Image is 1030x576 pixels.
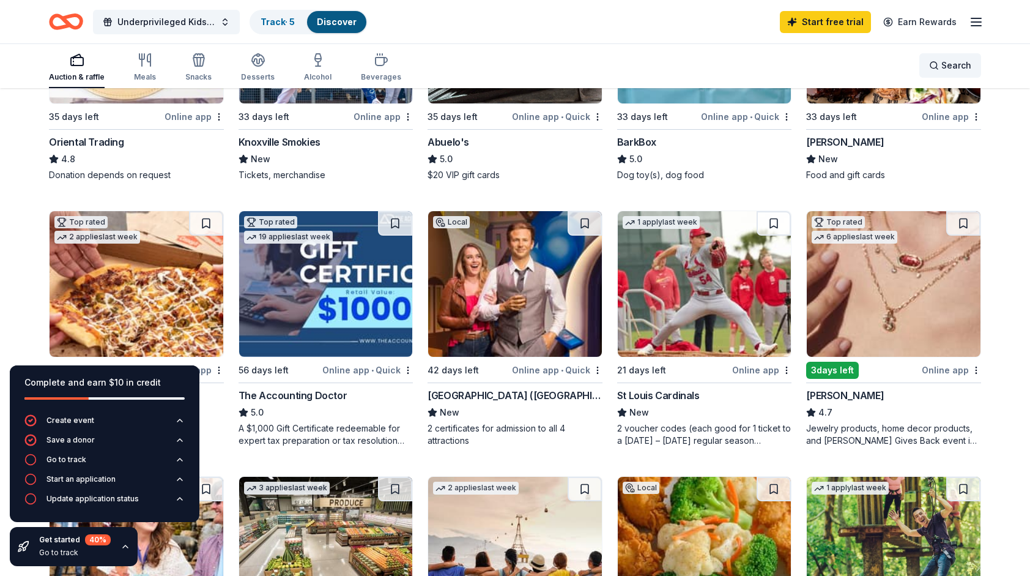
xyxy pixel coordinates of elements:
[806,169,981,181] div: Food and gift cards
[818,152,838,166] span: New
[433,216,470,228] div: Local
[24,375,185,390] div: Complete and earn $10 in credit
[876,11,964,33] a: Earn Rewards
[241,48,275,88] button: Desserts
[732,362,791,378] div: Online app
[806,135,884,149] div: [PERSON_NAME]
[361,72,401,82] div: Beverages
[239,169,413,181] div: Tickets, merchandise
[818,405,832,420] span: 4.7
[24,493,185,512] button: Update application status
[428,211,602,357] img: Image for Hollywood Wax Museum (Pigeon Forge)
[24,454,185,473] button: Go to track
[806,110,857,124] div: 33 days left
[322,362,413,378] div: Online app Quick
[371,365,374,375] span: •
[54,231,140,244] div: 2 applies last week
[239,211,413,357] img: Image for The Accounting Doctor
[244,482,330,495] div: 3 applies last week
[49,169,224,181] div: Donation depends on request
[806,422,981,447] div: Jewelry products, home decor products, and [PERSON_NAME] Gives Back event in-store or online (or ...
[617,388,700,403] div: St Louis Cardinals
[39,548,111,558] div: Go to track
[617,363,666,378] div: 21 days left
[24,434,185,454] button: Save a donor
[185,48,212,88] button: Snacks
[239,110,289,124] div: 33 days left
[241,72,275,82] div: Desserts
[440,152,453,166] span: 5.0
[428,422,602,447] div: 2 certificates for admission to all 4 attractions
[780,11,871,33] a: Start free trial
[85,534,111,545] div: 40 %
[244,231,333,244] div: 19 applies last week
[317,17,357,27] a: Discover
[617,135,656,149] div: BarkBox
[49,7,83,36] a: Home
[251,405,264,420] span: 5.0
[46,474,116,484] div: Start an application
[134,72,156,82] div: Meals
[46,455,86,465] div: Go to track
[239,363,289,378] div: 56 days left
[239,135,320,149] div: Knoxville Smokies
[428,169,602,181] div: $20 VIP gift cards
[807,211,980,357] img: Image for Kendra Scott
[134,48,156,88] button: Meals
[561,365,563,375] span: •
[812,482,889,495] div: 1 apply last week
[250,10,368,34] button: Track· 5Discover
[46,494,139,504] div: Update application status
[239,211,413,447] a: Image for The Accounting DoctorTop rated19 applieslast week56 days leftOnline app•QuickThe Accoun...
[239,422,413,447] div: A $1,000 Gift Certificate redeemable for expert tax preparation or tax resolution services—recipi...
[428,363,479,378] div: 42 days left
[812,231,897,244] div: 6 applies last week
[428,135,469,149] div: Abuelo's
[49,48,105,88] button: Auction & raffle
[261,17,295,27] a: Track· 5
[701,109,791,124] div: Online app Quick
[561,112,563,122] span: •
[922,362,981,378] div: Online app
[919,53,981,78] button: Search
[623,216,700,229] div: 1 apply last week
[49,110,99,124] div: 35 days left
[617,169,792,181] div: Dog toy(s), dog food
[618,211,791,357] img: Image for St Louis Cardinals
[428,110,478,124] div: 35 days left
[61,152,75,166] span: 4.8
[244,216,297,228] div: Top rated
[512,362,602,378] div: Online app Quick
[46,416,94,425] div: Create event
[433,482,519,495] div: 2 applies last week
[440,405,459,420] span: New
[922,109,981,124] div: Online app
[623,482,659,494] div: Local
[617,422,792,447] div: 2 voucher codes (each good for 1 ticket to a [DATE] – [DATE] regular season Cardinals game)
[304,72,332,82] div: Alcohol
[251,152,270,166] span: New
[39,534,111,545] div: Get started
[629,405,649,420] span: New
[50,211,223,357] img: Image for Casey's
[512,109,602,124] div: Online app Quick
[806,388,884,403] div: [PERSON_NAME]
[46,435,95,445] div: Save a donor
[806,362,859,379] div: 3 days left
[54,216,108,228] div: Top rated
[812,216,865,228] div: Top rated
[750,112,752,122] span: •
[629,152,642,166] span: 5.0
[93,10,240,34] button: Underprivileged Kids Christmas Fund 2025
[428,388,602,403] div: [GEOGRAPHIC_DATA] ([GEOGRAPHIC_DATA])
[49,72,105,82] div: Auction & raffle
[239,388,347,403] div: The Accounting Doctor
[617,211,792,447] a: Image for St Louis Cardinals1 applylast week21 days leftOnline appSt Louis CardinalsNew2 voucher ...
[354,109,413,124] div: Online app
[617,110,668,124] div: 33 days left
[117,15,215,29] span: Underprivileged Kids Christmas Fund 2025
[806,211,981,447] a: Image for Kendra ScottTop rated6 applieslast week3days leftOnline app[PERSON_NAME]4.7Jewelry prod...
[165,109,224,124] div: Online app
[428,211,602,447] a: Image for Hollywood Wax Museum (Pigeon Forge)Local42 days leftOnline app•Quick[GEOGRAPHIC_DATA] (...
[49,135,124,149] div: Oriental Trading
